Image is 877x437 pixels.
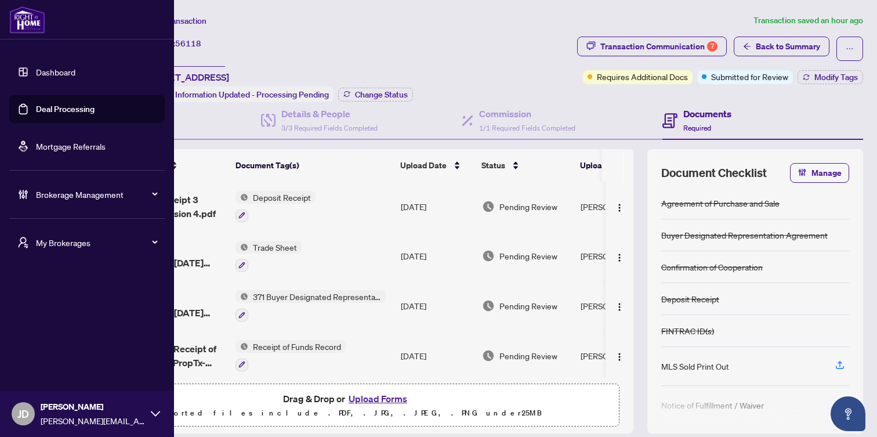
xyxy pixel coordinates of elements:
[798,70,863,84] button: Modify Tags
[831,396,865,431] button: Open asap
[75,384,619,427] span: Drag & Drop orUpload FormsSupported files include .PDF, .JPG, .JPEG, .PNG under25MB
[790,163,849,183] button: Manage
[281,107,378,121] h4: Details & People
[396,281,477,331] td: [DATE]
[610,297,629,315] button: Logo
[610,247,629,265] button: Logo
[577,37,727,56] button: Transaction Communication7
[753,14,863,27] article: Transaction saved an hour ago
[846,45,854,53] span: ellipsis
[175,89,329,100] span: Information Updated - Processing Pending
[36,67,75,77] a: Dashboard
[576,281,663,331] td: [PERSON_NAME]
[235,340,248,353] img: Status Icon
[281,124,378,132] span: 3/3 Required Fields Completed
[683,124,711,132] span: Required
[248,290,386,303] span: 371 Buyer Designated Representation Agreement - Authority for Purchase or Lease
[82,406,612,420] p: Supported files include .PDF, .JPG, .JPEG, .PNG under 25 MB
[41,400,145,413] span: [PERSON_NAME]
[615,203,624,212] img: Logo
[661,324,714,337] div: FINTRAC ID(s)
[707,41,717,52] div: 7
[482,349,495,362] img: Document Status
[235,241,248,254] img: Status Icon
[144,16,206,26] span: View Transaction
[36,188,157,201] span: Brokerage Management
[597,70,688,83] span: Requires Additional Docs
[814,73,858,81] span: Modify Tags
[661,197,780,210] div: Agreement of Purchase and Sale
[479,107,575,121] h4: Commission
[615,352,624,362] img: Logo
[756,37,820,56] span: Back to Summary
[235,241,302,272] button: Status IconTrade Sheet
[499,200,557,213] span: Pending Review
[481,159,505,172] span: Status
[575,149,662,182] th: Uploaded By
[283,391,411,406] span: Drag & Drop or
[235,340,346,371] button: Status IconReceipt of Funds Record
[661,292,719,305] div: Deposit Receipt
[396,232,477,281] td: [DATE]
[499,299,557,312] span: Pending Review
[661,399,764,411] div: Notice of Fulfillment / Waiver
[743,42,751,50] span: arrow-left
[41,414,145,427] span: [PERSON_NAME][EMAIL_ADDRESS][PERSON_NAME][DOMAIN_NAME]
[235,191,248,204] img: Status Icon
[576,331,663,381] td: [PERSON_NAME]
[235,191,316,222] button: Status IconDeposit Receipt
[248,241,302,254] span: Trade Sheet
[479,124,575,132] span: 1/1 Required Fields Completed
[576,232,663,281] td: [PERSON_NAME]
[482,200,495,213] img: Document Status
[345,391,411,406] button: Upload Forms
[338,88,413,102] button: Change Status
[396,331,477,381] td: [DATE]
[231,149,396,182] th: Document Tag(s)
[683,107,731,121] h4: Documents
[615,302,624,312] img: Logo
[499,250,557,262] span: Pending Review
[396,149,477,182] th: Upload Date
[144,70,229,84] span: [STREET_ADDRESS]
[499,349,557,362] span: Pending Review
[36,104,95,114] a: Deal Processing
[661,165,767,181] span: Document Checklist
[235,290,386,322] button: Status Icon371 Buyer Designated Representation Agreement - Authority for Purchase or Lease
[248,191,316,204] span: Deposit Receipt
[9,6,45,34] img: logo
[811,164,842,182] span: Manage
[734,37,829,56] button: Back to Summary
[355,91,408,99] span: Change Status
[144,86,334,102] div: Status:
[477,149,575,182] th: Status
[248,340,346,353] span: Receipt of Funds Record
[17,237,29,248] span: user-switch
[661,261,763,273] div: Confirmation of Cooperation
[482,250,495,262] img: Document Status
[661,229,828,241] div: Buyer Designated Representation Agreement
[36,236,157,249] span: My Brokerages
[600,37,717,56] div: Transaction Communication
[610,197,629,216] button: Logo
[235,290,248,303] img: Status Icon
[36,141,106,151] a: Mortgage Referrals
[576,182,663,232] td: [PERSON_NAME]
[610,346,629,365] button: Logo
[711,70,788,83] span: Submitted for Review
[482,299,495,312] img: Document Status
[661,360,729,373] div: MLS Sold Print Out
[400,159,447,172] span: Upload Date
[17,406,29,422] span: JD
[175,38,201,49] span: 56118
[396,182,477,232] td: [DATE]
[615,253,624,262] img: Logo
